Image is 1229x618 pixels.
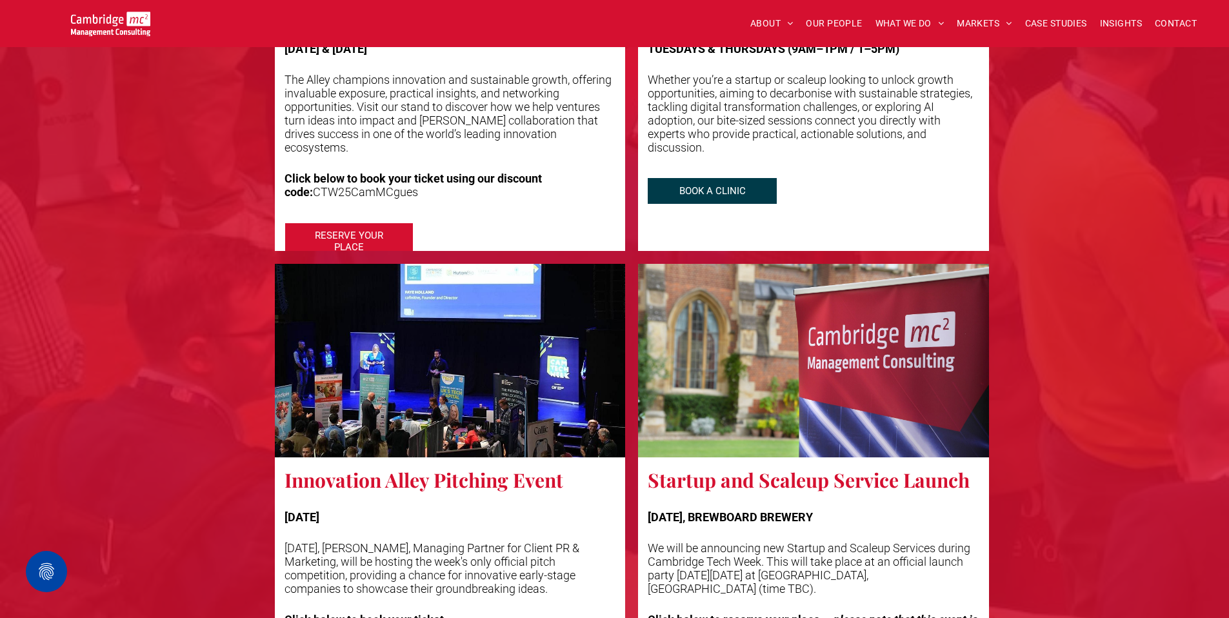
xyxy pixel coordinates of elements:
a: WHAT WE DO [869,14,951,34]
strong: [DATE], BREWBOARD BREWERY [648,510,813,524]
strong: [DATE] [285,510,319,524]
p: CTW25CamMCgues [285,172,616,199]
a: Cambridge Tech Week | Cambridge Management Consulting is proud to be the first Diamond Sponsor of... [638,264,989,457]
img: Go to Homepage [71,12,150,36]
span: BOOK A CLINIC [666,179,759,203]
h3: Startup and Scaleup Service Launch [648,467,970,493]
h3: Innovation Alley Pitching Event [285,467,563,493]
a: ABOUT [744,14,800,34]
p: We will be announcing new Startup and Scaleup Services during Cambridge Tech Week. This will take... [648,541,979,595]
p: The Alley champions innovation and sustainable growth, offering invaluable exposure, practical in... [285,73,616,154]
a: Your Business Transformed | Cambridge Management Consulting [71,14,150,27]
span: RESERVE YOUR PLACE [286,223,412,259]
strong: TUESDAYS & THURSDAYS (9AM–1PM / 1–5PM) [648,42,899,55]
a: Cambridge Tech Week | Cambridge Management Consulting is proud to be the first Diamond Sponsor of... [275,264,626,457]
a: BOOK A CLINIC [648,178,777,204]
a: RESERVE YOUR PLACE [285,223,414,260]
strong: [DATE] & [DATE] [285,42,367,55]
a: MARKETS [950,14,1018,34]
strong: Click below to book your ticket using our discount code: [285,172,542,199]
p: [DATE], [PERSON_NAME], Managing Partner for Client PR & Marketing, will be hosting the week's onl... [285,541,616,595]
a: CONTACT [1148,14,1203,34]
a: OUR PEOPLE [799,14,868,34]
p: Whether you’re a startup or scaleup looking to unlock growth opportunities, aiming to decarbonise... [648,73,979,154]
a: CASE STUDIES [1019,14,1094,34]
a: INSIGHTS [1094,14,1148,34]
